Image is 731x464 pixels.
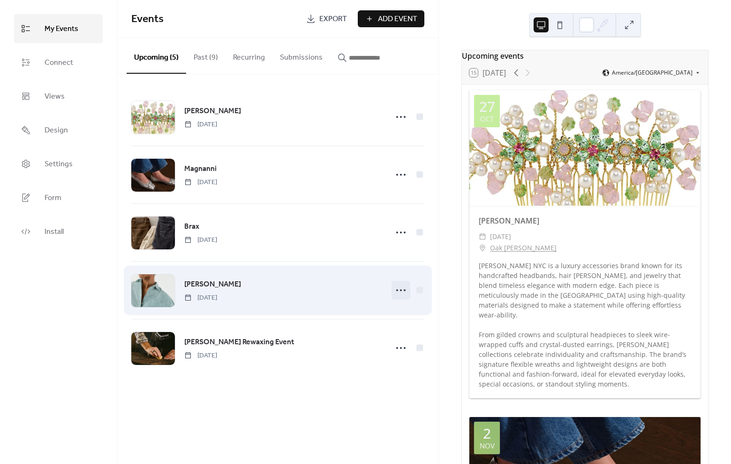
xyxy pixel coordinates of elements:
button: Recurring [226,38,272,73]
span: [DATE] [490,231,511,242]
a: Brax [184,221,199,233]
span: Install [45,224,64,240]
span: Settings [45,157,73,172]
div: 27 [479,100,495,114]
a: Connect [14,48,103,77]
a: [PERSON_NAME] [184,278,241,291]
span: Events [131,9,164,30]
div: Oct [480,116,494,123]
span: Connect [45,55,73,70]
a: Settings [14,149,103,178]
div: Upcoming events [462,50,708,62]
span: Views [45,89,65,104]
div: 2 [483,426,491,441]
span: Add Event [378,14,417,25]
a: My Events [14,14,103,43]
span: [PERSON_NAME] [184,106,241,117]
div: [PERSON_NAME] [469,215,701,226]
div: [PERSON_NAME] NYC is a luxury accessories brand known for its handcrafted headbands, hair [PERSON... [469,261,701,389]
span: America/[GEOGRAPHIC_DATA] [612,70,693,76]
span: [DATE] [184,235,217,245]
span: [PERSON_NAME] [184,279,241,290]
span: [DATE] [184,120,217,130]
span: [DATE] [184,351,217,361]
div: ​ [479,242,486,254]
span: My Events [45,22,78,37]
span: [DATE] [184,178,217,187]
a: Form [14,183,103,212]
span: Design [45,123,68,138]
a: Oak [PERSON_NAME] [490,242,557,254]
span: Form [45,191,61,206]
a: [PERSON_NAME] [184,105,241,117]
a: Design [14,116,103,145]
div: ​ [479,231,486,242]
button: Add Event [358,10,424,27]
span: [DATE] [184,293,217,303]
a: Export [299,10,354,27]
button: Upcoming (5) [127,38,186,74]
button: Past (9) [186,38,226,73]
a: [PERSON_NAME] Rewaxing Event [184,336,294,348]
button: Submissions [272,38,330,73]
span: Brax [184,221,199,232]
a: Magnanni [184,163,217,175]
div: Nov [480,442,495,449]
a: Install [14,217,103,246]
span: Export [319,14,347,25]
a: Views [14,82,103,111]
